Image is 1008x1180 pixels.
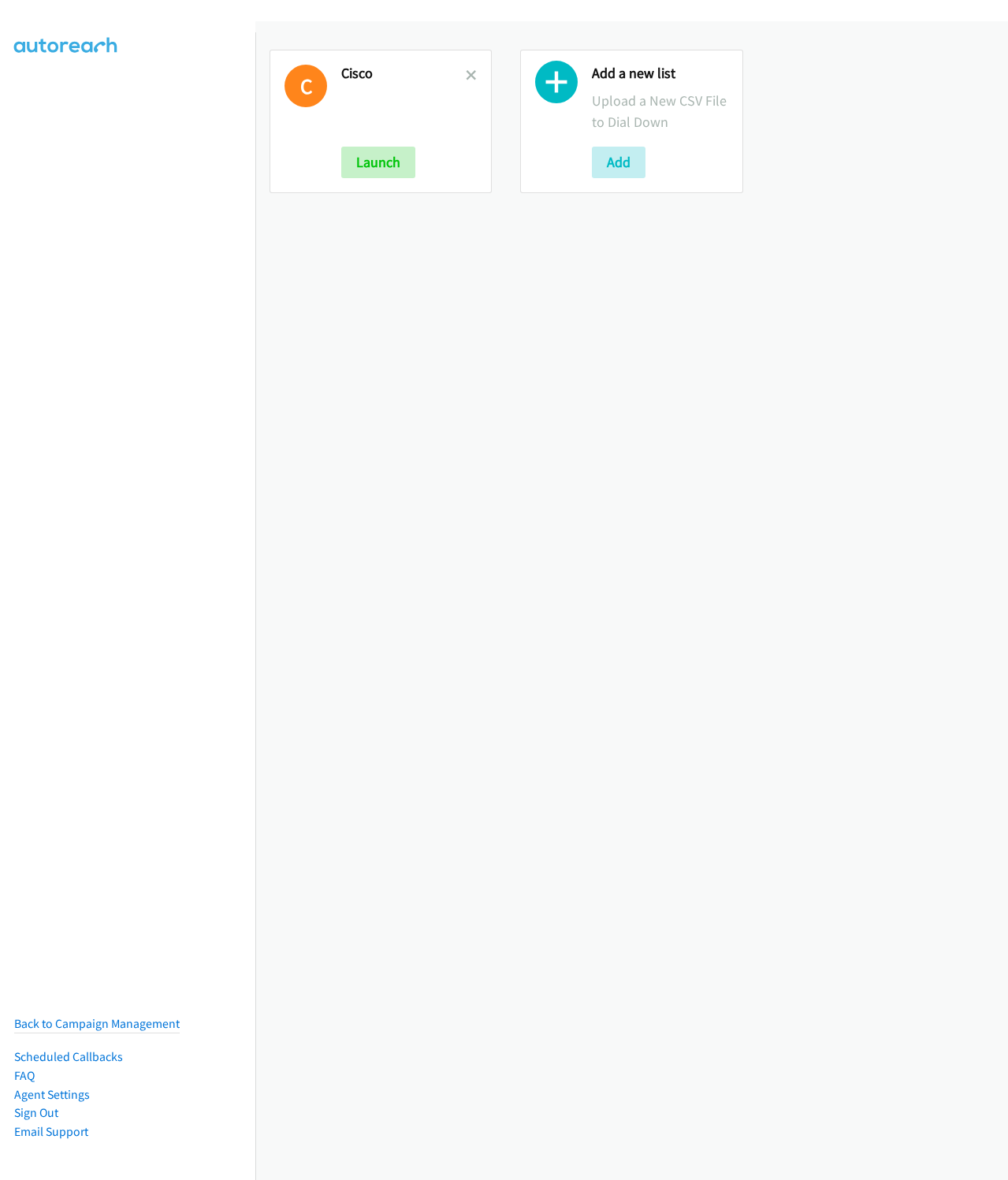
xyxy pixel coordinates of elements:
[341,65,466,83] h2: Cisco
[14,1068,35,1083] a: FAQ
[14,1124,88,1139] a: Email Support
[14,1049,123,1064] a: Scheduled Callbacks
[14,1016,180,1031] a: Back to Campaign Management
[285,65,327,107] h1: C
[341,147,415,178] button: Launch
[14,1087,90,1102] a: Agent Settings
[592,65,727,83] h2: Add a new list
[592,90,727,132] p: Upload a New CSV File to Dial Down
[592,147,645,178] button: Add
[14,1105,58,1120] a: Sign Out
